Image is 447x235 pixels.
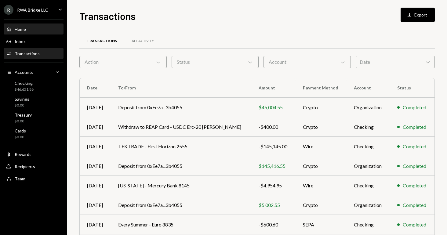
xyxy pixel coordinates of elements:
[356,56,435,68] div: Date
[15,164,35,169] div: Recipients
[403,201,426,209] div: Completed
[87,221,104,228] div: [DATE]
[15,51,40,56] div: Transactions
[403,104,426,111] div: Completed
[17,7,48,13] div: RWA Bridge LLC
[296,137,347,156] td: Wire
[263,56,351,68] div: Account
[347,215,390,234] td: Checking
[4,161,64,172] a: Recipients
[15,176,25,181] div: Team
[87,104,104,111] div: [DATE]
[15,119,32,124] div: $0.00
[259,201,288,209] div: $5,002.55
[15,81,34,86] div: Checking
[79,33,124,49] a: Transactions
[4,95,64,109] a: Savings$0.00
[79,10,136,22] h1: Transactions
[111,215,251,234] td: Every Summer - Euro 8835
[4,36,64,47] a: Inbox
[15,87,34,92] div: $46,651.86
[296,156,347,176] td: Crypto
[347,78,390,98] th: Account
[251,78,296,98] th: Amount
[111,195,251,215] td: Deposit from 0xEe7a...3b4055
[296,176,347,195] td: Wire
[259,221,288,228] div: -$600.60
[15,152,31,157] div: Rewards
[15,112,32,117] div: Treasury
[4,79,64,93] a: Checking$46,651.86
[111,78,251,98] th: To/From
[87,143,104,150] div: [DATE]
[87,201,104,209] div: [DATE]
[403,182,426,189] div: Completed
[87,182,104,189] div: [DATE]
[347,117,390,137] td: Checking
[111,117,251,137] td: Withdraw to REAP Card - USDC Erc-20 [PERSON_NAME]
[296,215,347,234] td: SEPA
[296,78,347,98] th: Payment Method
[259,162,288,170] div: $145,416.55
[296,117,347,137] td: Crypto
[347,195,390,215] td: Organization
[4,173,64,184] a: Team
[79,56,167,68] div: Action
[296,195,347,215] td: Crypto
[87,38,117,44] div: Transactions
[172,56,259,68] div: Status
[15,128,26,133] div: Cards
[259,123,288,131] div: -$400.00
[111,137,251,156] td: TEKTRADE - First Horizon 2555
[15,39,26,44] div: Inbox
[4,48,64,59] a: Transactions
[347,176,390,195] td: Checking
[87,123,104,131] div: [DATE]
[15,70,33,75] div: Accounts
[347,98,390,117] td: Organization
[4,5,13,15] div: R
[4,149,64,160] a: Rewards
[4,110,64,125] a: Treasury$0.00
[87,162,104,170] div: [DATE]
[15,135,26,140] div: $0.00
[403,143,426,150] div: Completed
[15,27,26,32] div: Home
[124,33,161,49] a: All Activity
[4,67,64,78] a: Accounts
[347,137,390,156] td: Checking
[296,98,347,117] td: Crypto
[390,78,434,98] th: Status
[111,156,251,176] td: Deposit from 0xEe7a...3b4055
[15,96,29,102] div: Savings
[403,162,426,170] div: Completed
[4,23,64,34] a: Home
[259,104,288,111] div: $45,004.55
[80,78,111,98] th: Date
[347,156,390,176] td: Organization
[403,221,426,228] div: Completed
[403,123,426,131] div: Completed
[4,126,64,141] a: Cards$0.00
[132,38,154,44] div: All Activity
[259,143,288,150] div: -$145,145.00
[15,103,29,108] div: $0.00
[401,8,435,22] button: Export
[259,182,288,189] div: -$4,954.95
[111,176,251,195] td: [US_STATE] - Mercury Bank 8145
[111,98,251,117] td: Deposit from 0xEe7a...3b4055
